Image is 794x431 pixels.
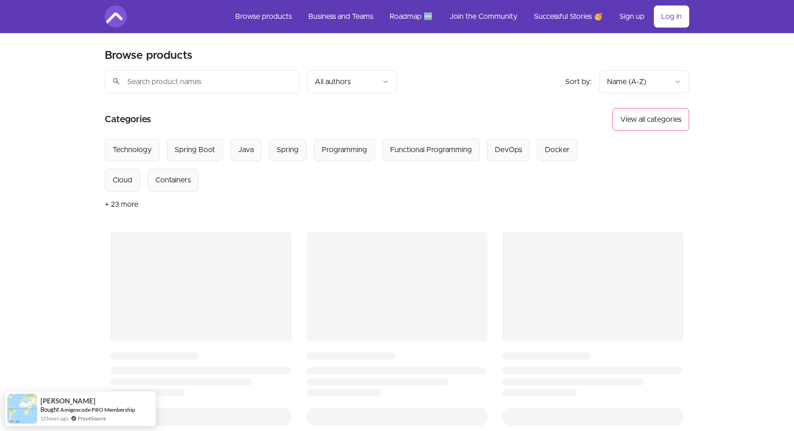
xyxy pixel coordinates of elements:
a: Browse products [228,6,299,28]
div: Spring Boot [175,144,215,155]
button: View all categories [613,108,689,131]
a: Business and Teams [301,6,380,28]
button: Filter by author [307,70,397,93]
img: Amigoscode logo [105,6,127,28]
button: Product sort options [599,70,689,93]
span: Bought [40,406,59,413]
div: Technology [113,144,152,155]
div: Cloud [113,175,132,186]
img: provesource social proof notification image [7,394,37,424]
div: DevOps [495,144,522,155]
a: Sign up [612,6,652,28]
div: Programming [322,144,367,155]
input: Search product names [105,70,300,93]
div: Spring [277,144,299,155]
a: Join the Community [442,6,525,28]
span: 12 hours ago [40,414,68,422]
span: Sort by: [565,78,592,85]
a: Roadmap 🆕 [382,6,440,28]
button: + 23 more [105,192,138,217]
a: ProveSource [78,414,106,422]
h2: Categories [105,108,151,131]
div: Containers [155,175,191,186]
nav: Main [228,6,689,28]
div: Java [238,144,254,155]
span: search [112,75,120,88]
a: Log in [654,6,689,28]
h2: Browse products [105,48,193,63]
a: Successful Stories 🥳 [527,6,610,28]
div: Functional Programming [390,144,472,155]
span: [PERSON_NAME] [40,397,96,405]
div: Docker [545,144,570,155]
a: Amigoscode PRO Membership [60,406,135,413]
